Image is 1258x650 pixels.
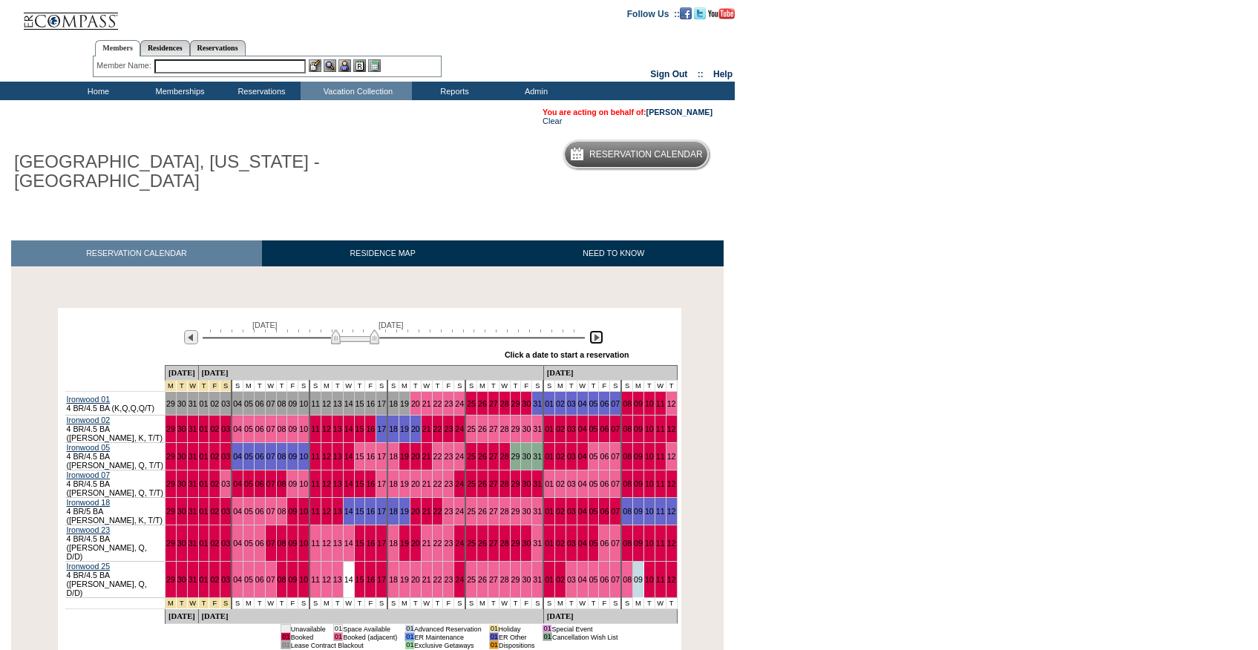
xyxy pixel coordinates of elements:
a: 09 [288,507,297,516]
a: 19 [400,507,409,516]
a: 26 [478,399,487,408]
a: 30 [177,479,186,488]
a: 09 [634,399,643,408]
a: 06 [255,479,264,488]
a: 20 [411,507,420,516]
a: 31 [533,452,542,461]
a: 03 [221,507,230,516]
a: 27 [489,539,498,548]
a: 03 [221,399,230,408]
a: 01 [200,479,209,488]
a: 12 [322,479,331,488]
a: 02 [556,507,565,516]
a: 08 [623,452,632,461]
a: 15 [356,399,364,408]
a: Ironwood 01 [67,395,111,404]
a: 16 [366,539,375,548]
a: 08 [623,479,632,488]
a: 24 [455,479,464,488]
a: 13 [333,479,342,488]
a: 10 [299,479,308,488]
a: Residences [140,40,190,56]
a: 02 [556,479,565,488]
a: 16 [366,424,375,433]
a: 26 [478,452,487,461]
a: 04 [233,399,242,408]
img: View [324,59,336,72]
a: 06 [600,452,609,461]
a: 30 [522,507,531,516]
a: 09 [634,507,643,516]
a: 06 [600,424,609,433]
a: 04 [578,452,587,461]
a: 04 [233,539,242,548]
a: 30 [177,452,186,461]
a: 31 [189,452,197,461]
a: 22 [433,399,442,408]
a: 26 [478,539,487,548]
a: 02 [210,399,219,408]
a: 12 [667,452,676,461]
h5: Reservation Calendar [589,150,703,160]
a: 29 [166,452,175,461]
a: 19 [400,424,409,433]
a: 03 [221,539,230,548]
a: 16 [366,399,375,408]
a: 31 [533,507,542,516]
a: 12 [667,399,676,408]
a: 20 [411,539,420,548]
a: 08 [278,507,286,516]
a: 06 [600,479,609,488]
a: 09 [634,479,643,488]
a: 10 [645,452,654,461]
a: 25 [467,399,476,408]
a: 06 [600,399,609,408]
a: 21 [422,399,431,408]
a: 10 [299,507,308,516]
a: 05 [589,452,598,461]
a: 06 [255,507,264,516]
a: 30 [522,399,531,408]
a: [PERSON_NAME] [646,108,712,116]
img: Reservations [353,59,366,72]
a: 02 [556,424,565,433]
a: 11 [311,452,320,461]
a: 31 [533,424,542,433]
a: 10 [299,399,308,408]
a: 19 [400,452,409,461]
a: 16 [366,452,375,461]
a: 21 [422,539,431,548]
a: RESERVATION CALENDAR [11,240,262,266]
a: 25 [467,452,476,461]
a: 04 [233,507,242,516]
a: 01 [545,479,554,488]
a: 28 [500,479,509,488]
a: 01 [545,539,554,548]
a: 02 [210,479,219,488]
a: 11 [656,452,665,461]
a: 04 [233,452,242,461]
a: 01 [545,399,554,408]
a: 29 [511,507,520,516]
a: 11 [656,424,665,433]
a: 31 [189,507,197,516]
a: 08 [278,424,286,433]
a: 17 [377,424,386,433]
a: 27 [489,507,498,516]
a: 07 [266,452,275,461]
a: 22 [433,479,442,488]
a: 11 [311,424,320,433]
a: 14 [344,424,353,433]
a: 06 [255,424,264,433]
a: 06 [255,452,264,461]
a: 19 [400,399,409,408]
a: 11 [311,507,320,516]
a: Members [95,40,140,56]
a: 03 [567,399,576,408]
a: Help [713,69,733,79]
a: Subscribe to our YouTube Channel [708,8,735,17]
a: 04 [578,507,587,516]
a: 03 [221,479,230,488]
a: 20 [411,479,420,488]
a: 24 [455,452,464,461]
